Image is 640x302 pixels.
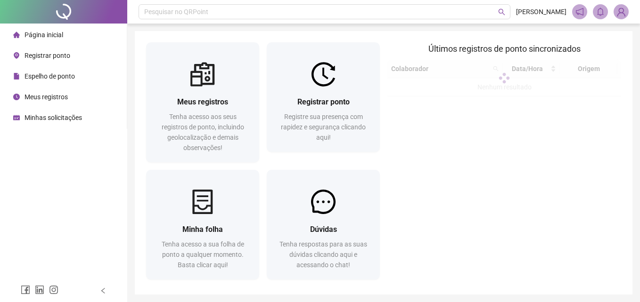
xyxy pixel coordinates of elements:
[516,7,566,17] span: [PERSON_NAME]
[13,32,20,38] span: home
[25,93,68,101] span: Meus registros
[182,225,223,234] span: Minha folha
[596,8,605,16] span: bell
[575,8,584,16] span: notification
[177,97,228,106] span: Meus registros
[614,5,628,19] img: 89615
[13,114,20,121] span: schedule
[25,31,63,39] span: Página inicial
[25,72,75,80] span: Espelho de ponto
[162,240,244,269] span: Tenha acesso a sua folha de ponto a qualquer momento. Basta clicar aqui!
[13,73,20,79] span: file
[297,97,350,106] span: Registrar ponto
[13,94,20,100] span: clock-circle
[146,170,259,279] a: Minha folhaTenha acesso a sua folha de ponto a qualquer momento. Basta clicar aqui!
[35,285,44,294] span: linkedin
[498,8,505,16] span: search
[281,113,366,141] span: Registre sua presença com rapidez e segurança clicando aqui!
[162,113,244,151] span: Tenha acesso aos seus registros de ponto, incluindo geolocalização e demais observações!
[267,170,380,279] a: DúvidasTenha respostas para as suas dúvidas clicando aqui e acessando o chat!
[146,42,259,162] a: Meus registrosTenha acesso aos seus registros de ponto, incluindo geolocalização e demais observa...
[25,114,82,121] span: Minhas solicitações
[21,285,30,294] span: facebook
[310,225,337,234] span: Dúvidas
[267,42,380,152] a: Registrar pontoRegistre sua presença com rapidez e segurança clicando aqui!
[49,285,58,294] span: instagram
[13,52,20,59] span: environment
[428,44,581,54] span: Últimos registros de ponto sincronizados
[25,52,70,59] span: Registrar ponto
[279,240,367,269] span: Tenha respostas para as suas dúvidas clicando aqui e acessando o chat!
[100,287,107,294] span: left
